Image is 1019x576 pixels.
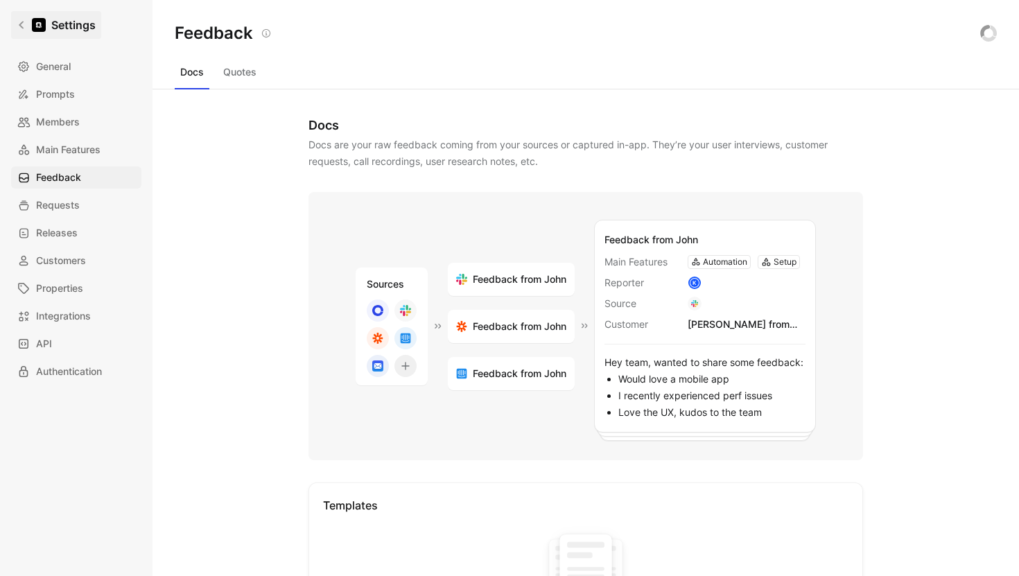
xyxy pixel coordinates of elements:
[308,117,863,134] div: Docs
[11,360,141,383] a: Authentication
[604,234,698,245] span: Feedback from John
[618,371,805,387] li: Would love a mobile app
[367,278,404,290] span: Sources
[36,197,80,213] span: Requests
[11,305,141,327] a: Integrations
[36,280,83,297] span: Properties
[11,277,141,299] a: Properties
[604,254,682,270] span: Main Features
[36,169,81,186] span: Feedback
[308,137,863,170] div: Docs are your raw feedback coming from your sources or captured in-app. They’re your user intervi...
[604,274,682,291] span: Reporter
[36,225,78,241] span: Releases
[36,58,71,75] span: General
[175,22,253,44] h2: Feedback
[11,222,141,244] a: Releases
[36,308,91,324] span: Integrations
[36,335,52,352] span: API
[473,365,566,382] span: Feedback from John
[11,139,141,161] a: Main Features
[218,61,262,83] button: Quotes
[690,278,699,288] div: K
[688,316,805,333] div: [PERSON_NAME] from
[604,344,805,421] div: Hey team, wanted to share some feedback:
[36,141,101,158] span: Main Features
[618,404,805,421] li: Love the UX, kudos to the team
[604,295,682,312] span: Source
[11,166,141,189] a: Feedback
[323,497,848,514] div: Templates
[36,252,86,269] span: Customers
[11,194,141,216] a: Requests
[473,318,566,335] span: Feedback from John
[36,363,102,380] span: Authentication
[36,114,80,130] span: Members
[11,250,141,272] a: Customers
[36,86,75,103] span: Prompts
[11,55,141,78] a: General
[51,17,96,33] h1: Settings
[774,255,796,269] div: Setup
[604,316,682,333] span: Customer
[473,271,566,288] span: Feedback from John
[11,11,101,39] a: Settings
[175,61,209,83] button: Docs
[703,255,747,269] div: Automation
[11,111,141,133] a: Members
[11,333,141,355] a: API
[618,387,805,404] li: I recently experienced perf issues
[11,83,141,105] a: Prompts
